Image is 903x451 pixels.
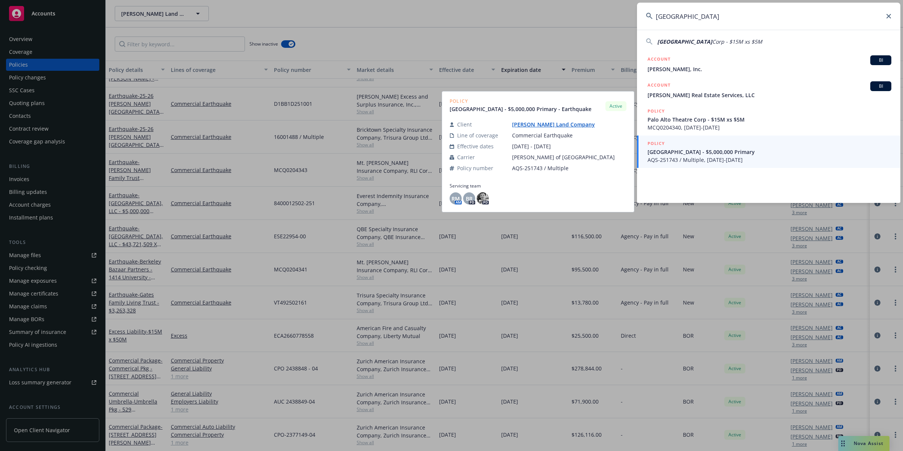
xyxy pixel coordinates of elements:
[648,55,670,64] h5: ACCOUNT
[637,51,900,77] a: ACCOUNTBI[PERSON_NAME], Inc.
[873,83,888,90] span: BI
[637,103,900,136] a: POLICYPalo Alto Theatre Corp - $15M xs $5MMCQ0204340, [DATE]-[DATE]
[648,156,891,164] span: AQS-251743 / Multiple, [DATE]-[DATE]
[648,91,891,99] span: [PERSON_NAME] Real Estate Services, LLC
[648,123,891,131] span: MCQ0204340, [DATE]-[DATE]
[873,57,888,64] span: BI
[648,65,891,73] span: [PERSON_NAME], Inc.
[657,38,712,45] span: [GEOGRAPHIC_DATA]
[637,77,900,103] a: ACCOUNTBI[PERSON_NAME] Real Estate Services, LLC
[648,107,665,115] h5: POLICY
[648,116,891,123] span: Palo Alto Theatre Corp - $15M xs $5M
[712,38,762,45] span: Corp - $15M xs $5M
[648,81,670,90] h5: ACCOUNT
[648,140,665,147] h5: POLICY
[648,148,891,156] span: [GEOGRAPHIC_DATA] - $5,000,000 Primary
[637,3,900,30] input: Search...
[637,136,900,168] a: POLICY[GEOGRAPHIC_DATA] - $5,000,000 PrimaryAQS-251743 / Multiple, [DATE]-[DATE]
